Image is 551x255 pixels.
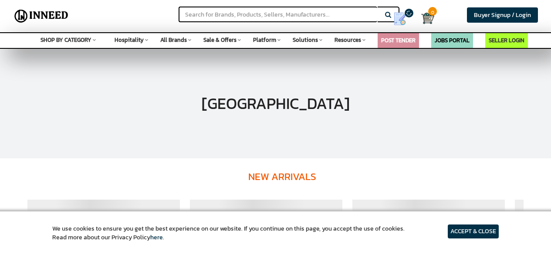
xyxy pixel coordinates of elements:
img: Cart [421,12,434,25]
span: Solutions [293,36,318,44]
span: Platform [253,36,276,44]
span: Resources [335,36,361,44]
a: here [150,233,163,242]
span: 0 [428,7,437,16]
h4: New Arrivals [47,158,517,195]
article: ACCEPT & CLOSE [448,224,499,238]
span: Buyer Signup / Login [474,10,531,20]
a: POST TENDER [381,36,416,44]
a: SELLER LOGIN [489,36,524,44]
article: We use cookies to ensure you get the best experience on our website. If you continue on this page... [52,224,405,242]
a: my Quotes [385,9,421,29]
a: Cart 0 [421,9,427,28]
img: Show My Quotes [393,12,406,25]
span: All Brands [160,36,187,44]
a: Buyer Signup / Login [467,7,538,23]
span: Sale & Offers [203,36,237,44]
span: Hospitality [115,36,144,44]
img: Inneed.Market [12,5,71,27]
a: JOBS PORTAL [435,36,470,44]
input: Search for Brands, Products, Sellers, Manufacturers... [179,7,377,22]
span: SHOP BY CATEGORY [41,36,91,44]
h1: [GEOGRAPHIC_DATA] [202,95,350,112]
